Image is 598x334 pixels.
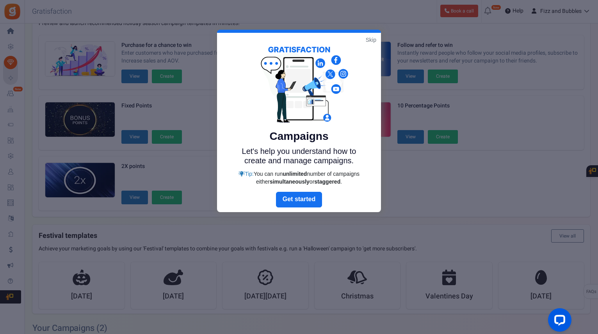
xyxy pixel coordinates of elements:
span: You can run number of campaigns either or . [254,171,360,185]
strong: simultaneously [270,179,310,185]
a: Skip [366,36,376,44]
h5: Campaigns [235,130,363,143]
strong: unlimited [283,171,307,177]
a: Next [276,192,322,207]
p: Let's help you understand how to create and manage campaigns. [235,146,363,165]
div: Tip: [235,170,363,186]
strong: staggered [314,179,340,185]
